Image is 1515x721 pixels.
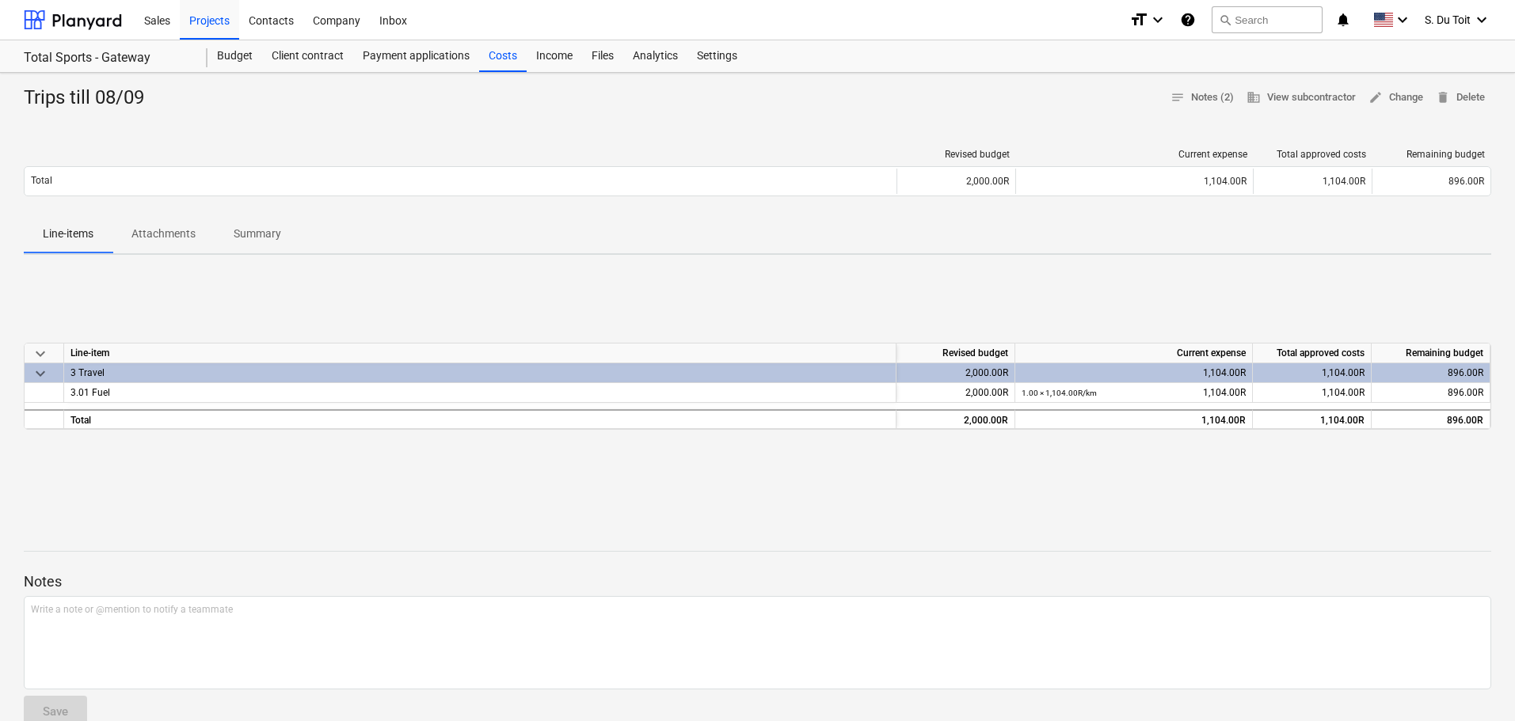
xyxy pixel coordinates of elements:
[43,226,93,242] p: Line-items
[1362,85,1429,110] button: Change
[31,344,50,363] span: keyboard_arrow_down
[24,85,157,111] div: Trips till 08/09
[207,40,262,72] a: Budget
[1171,90,1185,104] span: notes
[70,387,110,398] span: 3.01 Fuel
[1022,389,1097,397] small: 1.00 × 1,104.00R / km
[1171,89,1234,107] span: Notes (2)
[1429,85,1491,110] button: Delete
[1448,387,1483,398] span: 896.00R
[1472,10,1491,29] i: keyboard_arrow_down
[896,409,1015,429] div: 2,000.00R
[24,50,188,66] div: Total Sports - Gateway
[1247,89,1356,107] span: View subcontractor
[1448,176,1484,187] span: 896.00R
[1335,10,1351,29] i: notifications
[1219,13,1231,26] span: search
[623,40,687,72] a: Analytics
[1247,90,1261,104] span: business
[687,40,747,72] a: Settings
[896,343,1015,363] div: Revised budget
[1436,90,1450,104] span: delete
[1368,89,1423,107] span: Change
[527,40,582,72] a: Income
[1425,13,1471,26] span: S. Du Toit
[1253,343,1372,363] div: Total approved costs
[64,343,896,363] div: Line-item
[1212,6,1323,33] button: Search
[1240,85,1362,110] button: View subcontractor
[70,363,889,382] div: 3 Travel
[131,226,196,242] p: Attachments
[904,149,1010,160] div: Revised budget
[896,383,1015,403] div: 2,000.00R
[1022,176,1247,187] div: 1,104.00R
[896,363,1015,383] div: 2,000.00R
[1322,387,1365,398] span: 1,104.00R
[64,409,896,429] div: Total
[1148,10,1167,29] i: keyboard_arrow_down
[24,572,1491,591] p: Notes
[1260,149,1366,160] div: Total approved costs
[1164,85,1240,110] button: Notes (2)
[1015,343,1253,363] div: Current expense
[353,40,479,72] a: Payment applications
[1253,409,1372,429] div: 1,104.00R
[1372,363,1490,383] div: 896.00R
[31,174,52,188] p: Total
[1253,169,1372,194] div: 1,104.00R
[1253,363,1372,383] div: 1,104.00R
[1393,10,1412,29] i: keyboard_arrow_down
[1022,363,1246,383] div: 1,104.00R
[1372,409,1490,429] div: 896.00R
[1379,149,1485,160] div: Remaining budget
[262,40,353,72] a: Client contract
[1436,645,1515,721] iframe: Chat Widget
[1372,343,1490,363] div: Remaining budget
[31,364,50,383] span: keyboard_arrow_down
[234,226,281,242] p: Summary
[1368,90,1383,104] span: edit
[1022,411,1246,431] div: 1,104.00R
[896,169,1015,194] div: 2,000.00R
[1022,149,1247,160] div: Current expense
[582,40,623,72] a: Files
[1129,10,1148,29] i: format_size
[1180,10,1196,29] i: Knowledge base
[1436,89,1485,107] span: Delete
[1022,383,1246,403] div: 1,104.00R
[479,40,527,72] a: Costs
